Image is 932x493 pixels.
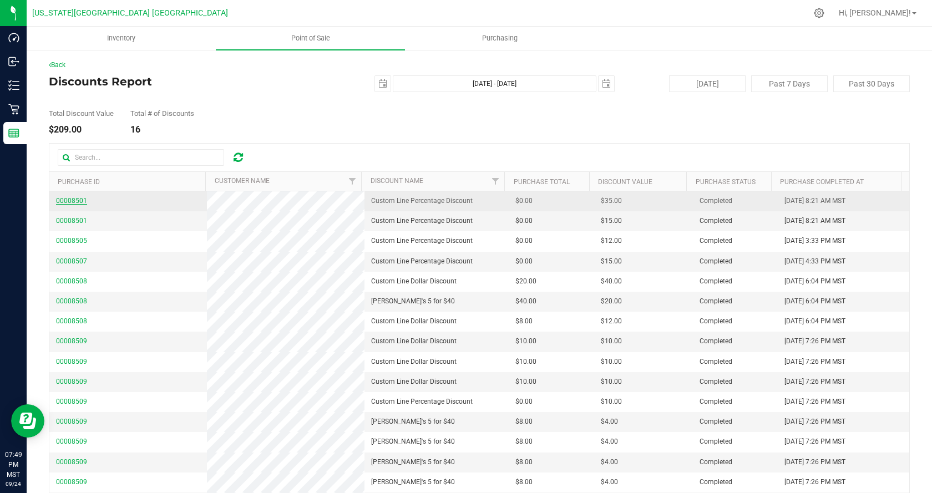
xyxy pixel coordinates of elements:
span: [DATE] 6:04 PM MST [784,276,845,287]
span: Custom Line Dollar Discount [371,276,457,287]
span: Completed [700,216,732,226]
span: 00008509 [56,378,87,385]
a: Filter [486,172,504,191]
span: $8.00 [515,436,533,447]
span: $10.00 [601,336,622,347]
iframe: Resource center [11,404,44,438]
span: Completed [700,196,732,206]
span: [DATE] 8:21 AM MST [784,196,845,206]
h4: Discounts Report [49,75,336,88]
span: Completed [700,436,732,447]
span: [DATE] 7:26 PM MST [784,436,845,447]
span: $10.00 [601,377,622,387]
span: Point of Sale [276,33,345,43]
span: Completed [700,236,732,246]
span: $12.00 [601,316,622,327]
span: [DATE] 7:26 PM MST [784,416,845,427]
a: Purchase ID [58,178,100,186]
span: Completed [700,296,732,307]
a: Point of Sale [216,27,405,50]
span: Custom Line Percentage Discount [371,397,473,407]
span: [PERSON_NAME]'s 5 for $40 [371,457,455,467]
span: select [599,76,614,92]
span: [PERSON_NAME]'s 5 for $40 [371,296,455,307]
span: 00008501 [56,217,87,225]
span: $0.00 [515,256,533,267]
span: Hi, [PERSON_NAME]! [839,8,911,17]
span: Completed [700,377,732,387]
span: 00008509 [56,337,87,345]
span: $12.00 [601,236,622,246]
span: Inventory [92,33,150,43]
span: Purchasing [467,33,533,43]
span: [DATE] 3:33 PM MST [784,236,845,246]
a: Purchase Status [696,178,756,186]
input: Search... [58,149,224,166]
button: Past 7 Days [751,75,828,92]
span: Custom Line Percentage Discount [371,256,473,267]
a: Inventory [27,27,216,50]
a: Purchase Completed At [780,178,864,186]
span: [PERSON_NAME]'s 5 for $40 [371,416,455,427]
span: $4.00 [601,457,618,467]
span: 00008507 [56,257,87,265]
span: Custom Line Percentage Discount [371,236,473,246]
span: [PERSON_NAME]'s 5 for $40 [371,436,455,447]
span: $10.00 [601,357,622,367]
p: 09/24 [5,480,22,488]
button: [DATE] [669,75,746,92]
span: 00008505 [56,237,87,245]
span: [DATE] 7:26 PM MST [784,477,845,487]
span: $0.00 [515,397,533,407]
span: $10.00 [601,397,622,407]
a: Customer Name [215,177,270,185]
span: $40.00 [601,276,622,287]
span: Custom Line Dollar Discount [371,377,457,387]
span: [US_STATE][GEOGRAPHIC_DATA] [GEOGRAPHIC_DATA] [32,8,228,18]
span: Custom Line Dollar Discount [371,336,457,347]
span: 00008509 [56,398,87,405]
span: Completed [700,357,732,367]
span: $10.00 [515,336,536,347]
a: Back [49,61,65,69]
span: $0.00 [515,216,533,226]
span: $0.00 [515,196,533,206]
button: Past 30 Days [833,75,910,92]
span: Completed [700,256,732,267]
span: Completed [700,276,732,287]
span: $8.00 [515,457,533,467]
span: Custom Line Dollar Discount [371,316,457,327]
span: $15.00 [601,256,622,267]
a: Purchasing [405,27,594,50]
span: Completed [700,416,732,427]
inline-svg: Dashboard [8,32,19,43]
span: $20.00 [515,276,536,287]
span: [DATE] 7:26 PM MST [784,357,845,367]
p: 07:49 PM MST [5,450,22,480]
span: Completed [700,477,732,487]
span: 00008508 [56,297,87,305]
span: 00008508 [56,317,87,325]
span: Custom Line Percentage Discount [371,196,473,206]
span: [DATE] 7:26 PM MST [784,377,845,387]
span: Completed [700,336,732,347]
span: [DATE] 6:04 PM MST [784,316,845,327]
span: $35.00 [601,196,622,206]
span: [DATE] 6:04 PM MST [784,296,845,307]
div: Total # of Discounts [130,110,194,117]
span: [DATE] 4:33 PM MST [784,256,845,267]
span: $40.00 [515,296,536,307]
span: $8.00 [515,316,533,327]
span: $4.00 [601,436,618,447]
span: [PERSON_NAME]'s 5 for $40 [371,477,455,487]
span: 00008509 [56,418,87,425]
inline-svg: Reports [8,128,19,139]
span: 00008509 [56,438,87,445]
span: $0.00 [515,236,533,246]
span: Completed [700,457,732,467]
span: 00008508 [56,277,87,285]
inline-svg: Retail [8,104,19,115]
span: $8.00 [515,477,533,487]
a: Discount Name [371,177,423,185]
a: Filter [343,172,361,191]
